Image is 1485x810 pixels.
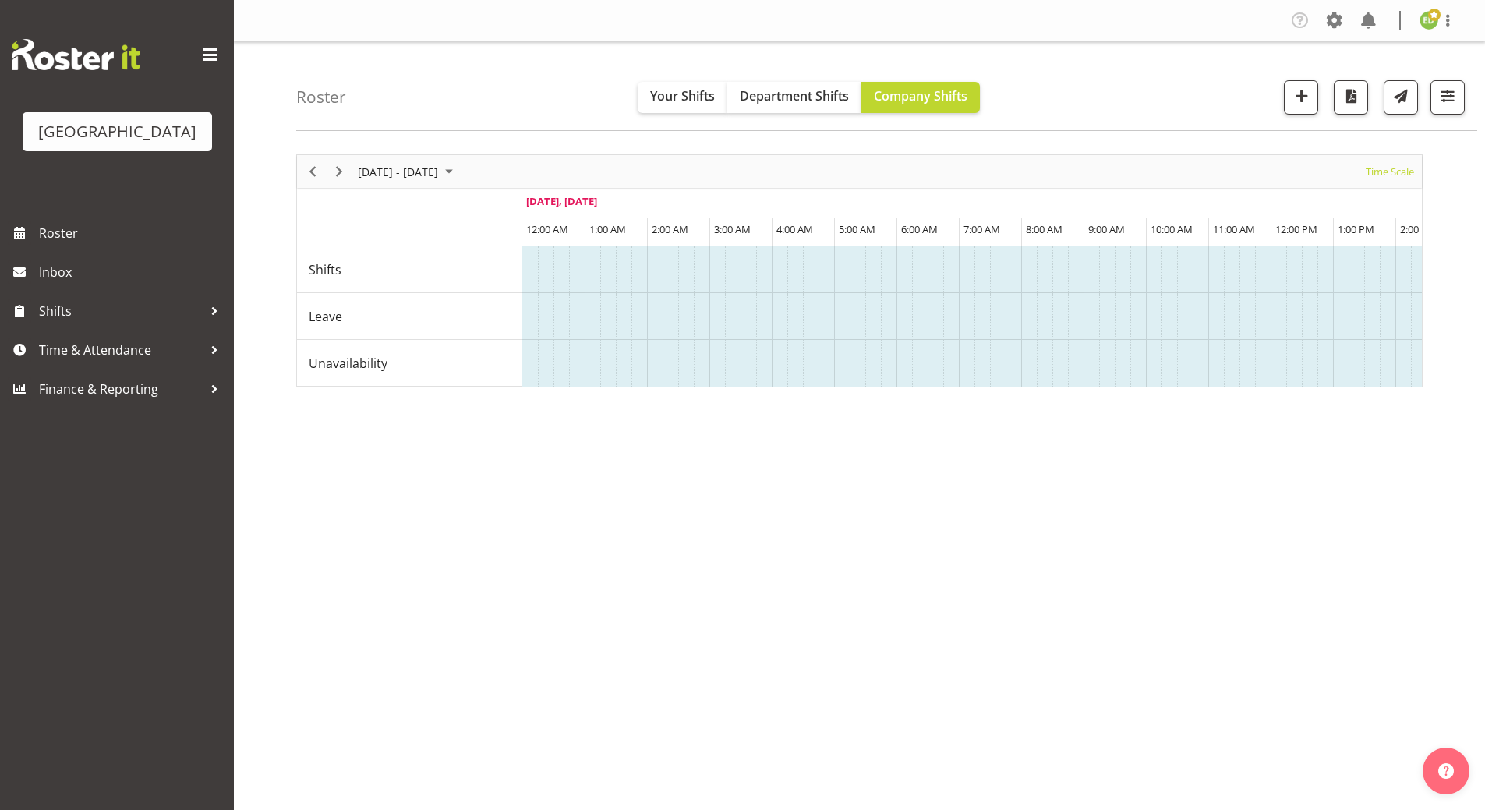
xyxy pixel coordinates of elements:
img: Rosterit website logo [12,39,140,70]
button: Department Shifts [727,82,861,113]
span: [DATE] - [DATE] [356,162,440,182]
button: Download a PDF of the roster according to the set date range. [1334,80,1368,115]
span: 2:00 AM [652,222,688,236]
span: 1:00 AM [589,222,626,236]
span: Finance & Reporting [39,377,203,401]
span: 5:00 AM [839,222,875,236]
span: Roster [39,221,226,245]
span: 9:00 AM [1088,222,1125,236]
span: Unavailability [309,354,387,373]
button: Time Scale [1363,162,1417,182]
span: Time & Attendance [39,338,203,362]
span: Shifts [39,299,203,323]
span: 12:00 PM [1275,222,1317,236]
div: Next [326,155,352,188]
span: 12:00 AM [526,222,568,236]
span: Time Scale [1364,162,1416,182]
button: Send a list of all shifts for the selected filtered period to all rostered employees. [1384,80,1418,115]
div: Previous [299,155,326,188]
div: [GEOGRAPHIC_DATA] [38,120,196,143]
span: Shifts [309,260,341,279]
span: 11:00 AM [1213,222,1255,236]
span: 1:00 PM [1338,222,1374,236]
span: Company Shifts [874,87,967,104]
span: Your Shifts [650,87,715,104]
button: Your Shifts [638,82,727,113]
td: Unavailability resource [297,340,522,387]
span: Department Shifts [740,87,849,104]
span: 8:00 AM [1026,222,1062,236]
span: 6:00 AM [901,222,938,236]
span: 3:00 AM [714,222,751,236]
div: Timeline Week of September 1, 2025 [296,154,1423,387]
span: 7:00 AM [963,222,1000,236]
span: Inbox [39,260,226,284]
img: emma-dowman11789.jpg [1420,11,1438,30]
h4: Roster [296,88,346,106]
button: September 01 - 07, 2025 [355,162,460,182]
span: 4:00 AM [776,222,813,236]
button: Previous [302,162,324,182]
span: 2:00 PM [1400,222,1437,236]
img: help-xxl-2.png [1438,763,1454,779]
td: Shifts resource [297,246,522,293]
span: Leave [309,307,342,326]
button: Add a new shift [1284,80,1318,115]
button: Company Shifts [861,82,980,113]
td: Leave resource [297,293,522,340]
button: Next [329,162,350,182]
span: [DATE], [DATE] [526,194,597,208]
span: 10:00 AM [1151,222,1193,236]
button: Filter Shifts [1430,80,1465,115]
